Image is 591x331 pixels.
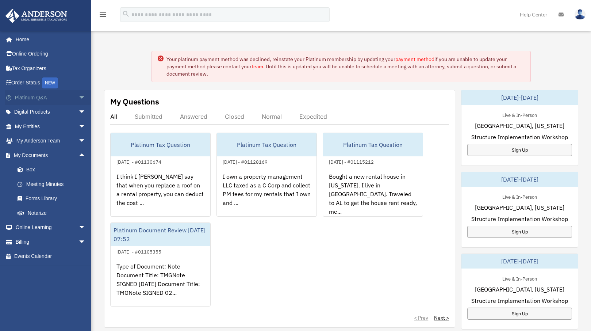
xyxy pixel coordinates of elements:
div: Platinum Tax Question [217,133,316,156]
div: [DATE] - #01128169 [217,157,273,165]
div: My Questions [110,96,159,107]
a: Order StatusNEW [5,76,97,91]
span: arrow_drop_down [78,119,93,134]
div: Bought a new rental house in [US_STATE]. I live in [GEOGRAPHIC_DATA]. Traveled to AL to get the h... [323,166,423,223]
div: NEW [42,77,58,88]
span: Structure Implementation Workshop [471,296,568,305]
div: I own a property management LLC taxed as a C Corp and collect PM fees for my rentals that I own a... [217,166,316,223]
a: Platinum Tax Question[DATE] - #01130674I think I [PERSON_NAME] say that when you replace a roof o... [110,133,211,217]
a: Notarize [10,206,97,220]
span: [GEOGRAPHIC_DATA], [US_STATE] [475,285,564,294]
div: Live & In-Person [496,274,543,282]
div: Live & In-Person [496,193,543,200]
span: Structure Implementation Workshop [471,214,568,223]
div: Platinum Tax Question [111,133,210,156]
a: payment method [395,56,434,62]
div: [DATE]-[DATE] [461,172,578,187]
span: Structure Implementation Workshop [471,133,568,141]
i: menu [99,10,107,19]
a: Online Ordering [5,47,97,61]
div: [DATE]-[DATE] [461,254,578,269]
span: arrow_drop_up [78,148,93,163]
div: Expedited [299,113,327,120]
img: Anderson Advisors Platinum Portal [3,9,69,23]
span: arrow_drop_down [78,134,93,149]
a: Platinum Tax Question[DATE] - #01115212Bought a new rental house in [US_STATE]. I live in [GEOGRA... [323,133,423,217]
a: Sign Up [467,226,572,238]
a: team [252,63,263,70]
i: search [122,10,130,18]
span: [GEOGRAPHIC_DATA], [US_STATE] [475,203,564,212]
a: Box [10,163,97,177]
div: Submitted [135,113,162,120]
a: Sign Up [467,144,572,156]
span: arrow_drop_down [78,90,93,105]
a: My Entitiesarrow_drop_down [5,119,97,134]
div: Closed [225,113,244,120]
a: Platinum Q&Aarrow_drop_down [5,90,97,105]
div: Live & In-Person [496,111,543,118]
a: menu [99,13,107,19]
a: Tax Organizers [5,61,97,76]
span: arrow_drop_down [78,105,93,120]
div: [DATE] - #01115212 [323,157,380,165]
div: All [110,113,117,120]
div: Normal [262,113,282,120]
a: Home [5,32,93,47]
span: arrow_drop_down [78,235,93,250]
div: Type of Document: Note Document Title: TMGNote SIGNED [DATE] Document Title: TMGNote SIGNED 02... [111,256,210,313]
a: Forms Library [10,191,97,206]
span: arrow_drop_down [78,220,93,235]
a: Platinum Tax Question[DATE] - #01128169I own a property management LLC taxed as a C Corp and coll... [216,133,317,217]
a: Events Calendar [5,249,97,264]
a: Platinum Document Review [DATE] 07:52[DATE] - #01105355Type of Document: Note Document Title: TMG... [110,222,211,307]
a: Meeting Minutes [10,177,97,191]
a: Next > [434,314,449,322]
div: [DATE] - #01105355 [111,247,167,255]
img: User Pic [575,9,586,20]
a: Sign Up [467,308,572,320]
div: I think I [PERSON_NAME] say that when you replace a roof on a rental property, you can deduct the... [111,166,210,223]
div: Your platinum payment method was declined, reinstate your Platinum membership by updating your if... [166,56,525,77]
span: [GEOGRAPHIC_DATA], [US_STATE] [475,121,564,130]
a: My Documentsarrow_drop_up [5,148,97,163]
a: Online Learningarrow_drop_down [5,220,97,235]
a: My Anderson Teamarrow_drop_down [5,134,97,148]
div: [DATE] - #01130674 [111,157,167,165]
a: Billingarrow_drop_down [5,235,97,249]
div: Platinum Document Review [DATE] 07:52 [111,223,210,246]
div: Answered [180,113,207,120]
div: [DATE]-[DATE] [461,90,578,105]
a: Digital Productsarrow_drop_down [5,105,97,119]
div: Platinum Tax Question [323,133,423,156]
